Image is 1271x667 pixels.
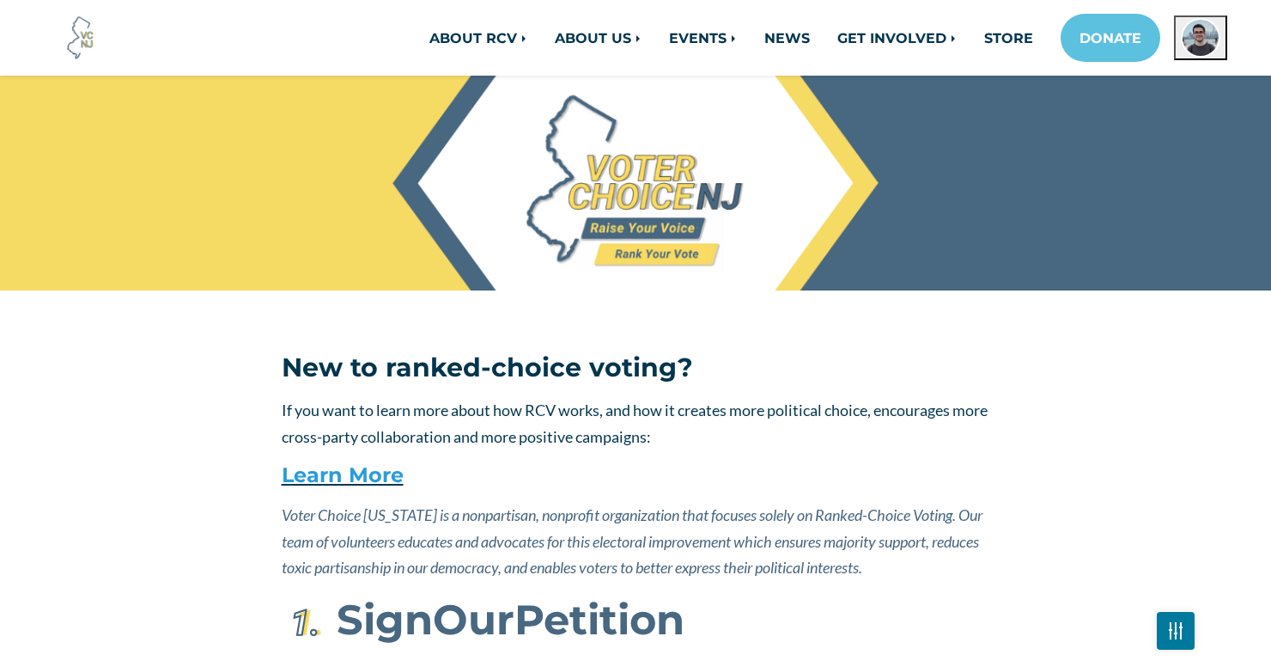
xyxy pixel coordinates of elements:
p: If you want to learn more about how RCV works, and how it creates more political choice, encourag... [282,397,990,450]
a: STORE [970,21,1047,55]
img: Voter Choice NJ [58,15,104,61]
a: DONATE [1061,14,1160,62]
button: Open profile menu for Jack Cunningham [1174,15,1227,60]
em: Voter Choice [US_STATE] is a nonpartisan, nonprofit organization that focuses solely on Ranked-Ch... [282,505,982,577]
span: Our [433,594,514,645]
a: EVENTS [655,21,751,55]
img: First [282,602,325,645]
a: Learn More [282,462,404,487]
a: ABOUT RCV [416,21,541,55]
img: Fader [1169,627,1183,634]
strong: Sign Petition [337,594,684,645]
h3: New to ranked-choice voting? [282,352,990,383]
a: NEWS [751,21,824,55]
nav: Main navigation [282,14,1227,62]
a: GET INVOLVED [824,21,970,55]
a: ABOUT US [541,21,655,55]
img: Jack Cunningham [1181,18,1220,58]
